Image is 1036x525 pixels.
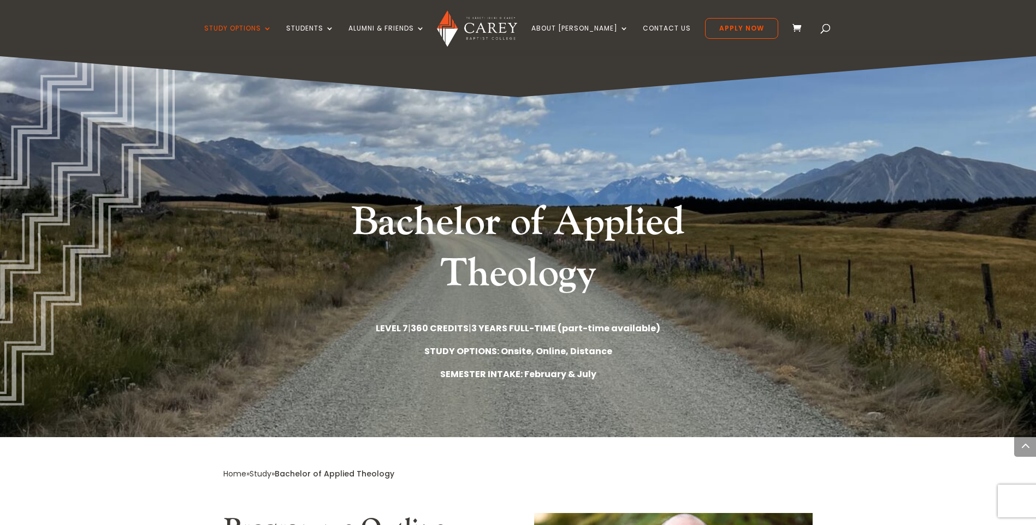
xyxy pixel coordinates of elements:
[223,468,246,479] a: Home
[223,468,394,479] span: » »
[275,468,394,479] span: Bachelor of Applied Theology
[424,345,612,357] strong: STUDY OPTIONS: Onsite, Online, Distance
[286,25,334,50] a: Students
[531,25,629,50] a: About [PERSON_NAME]
[376,322,408,335] strong: LEVEL 7
[204,25,272,50] a: Study Options
[440,368,596,380] strong: SEMESTER INTAKE: February & July
[471,322,660,335] strong: 3 YEARS FULL-TIME (part-time available)
[437,10,517,47] img: Carey Baptist College
[643,25,691,50] a: Contact Us
[313,197,723,305] h1: Bachelor of Applied Theology
[705,18,778,39] a: Apply Now
[223,321,813,336] p: | |
[250,468,271,479] a: Study
[348,25,425,50] a: Alumni & Friends
[411,322,469,335] strong: 360 CREDITS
